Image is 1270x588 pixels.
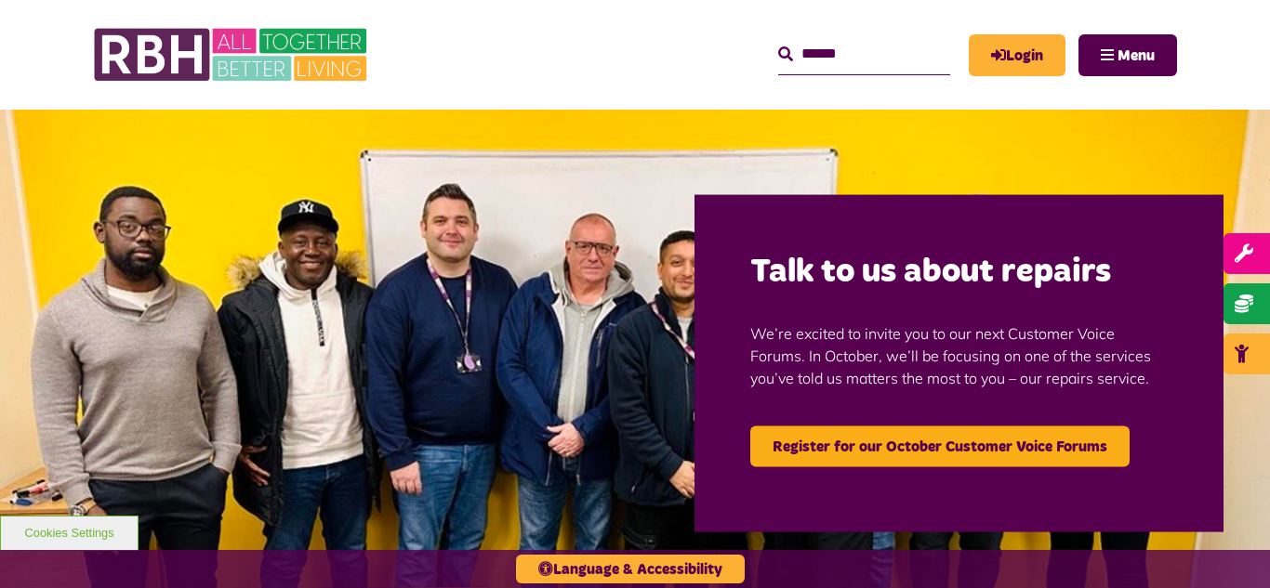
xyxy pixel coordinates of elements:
[1078,34,1177,76] button: Navigation
[516,555,745,583] button: Language & Accessibility
[750,250,1168,294] h2: Talk to us about repairs
[93,19,372,91] img: RBH
[750,425,1130,466] a: Register for our October Customer Voice Forums
[969,34,1065,76] a: MyRBH
[750,294,1168,416] p: We’re excited to invite you to our next Customer Voice Forums. In October, we’ll be focusing on o...
[1118,48,1155,63] span: Menu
